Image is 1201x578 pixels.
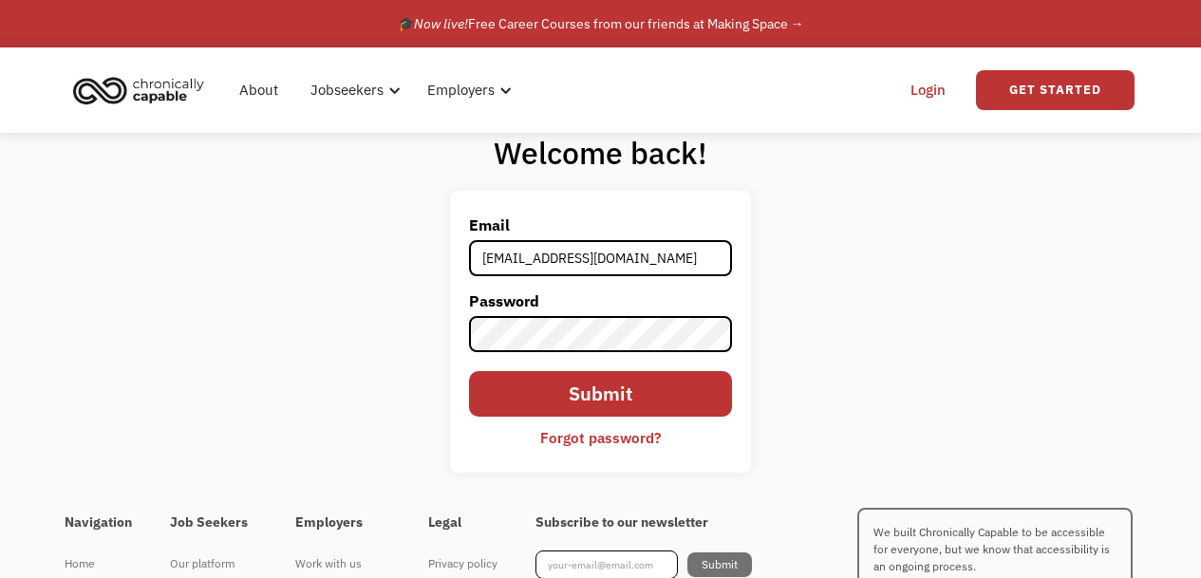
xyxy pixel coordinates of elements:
input: john@doe.com [469,240,731,276]
h4: Subscribe to our newsletter [535,514,752,531]
input: Submit [687,552,752,577]
a: Login [899,60,957,121]
a: Forgot password? [526,421,675,454]
em: Now live! [414,15,468,32]
a: Privacy policy [428,550,497,577]
input: Submit [469,371,731,417]
div: Privacy policy [428,552,497,575]
h4: Legal [428,514,497,531]
a: Get Started [976,70,1135,110]
div: Forgot password? [540,426,661,449]
div: Employers [416,60,517,121]
a: Home [65,550,132,577]
h4: Navigation [65,514,132,531]
div: Home [65,552,132,575]
h4: Job Seekers [170,514,257,531]
h1: Welcome back! [450,134,750,172]
form: Email Form 2 [469,210,731,454]
div: Employers [427,79,495,102]
a: Our platform [170,550,257,577]
div: Jobseekers [299,60,406,121]
img: Chronically Capable logo [67,69,210,111]
label: Email [469,210,731,240]
h4: Employers [295,514,390,531]
div: Jobseekers [310,79,384,102]
div: Our platform [170,552,257,575]
label: Password [469,286,731,316]
a: Work with us [295,550,390,577]
div: 🎓 Free Career Courses from our friends at Making Space → [398,12,804,35]
a: home [67,69,218,111]
div: Work with us [295,552,390,575]
a: About [228,60,290,121]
